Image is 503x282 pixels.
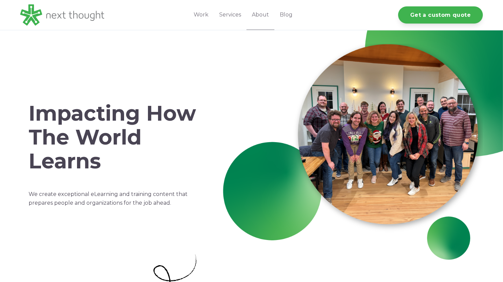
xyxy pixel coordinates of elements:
[220,44,483,263] img: NTGroup
[20,4,104,26] img: LG - NextThought Logo
[29,100,196,174] span: Impacting How The World Learns
[398,6,483,24] a: Get a custom quote
[29,191,188,206] span: We create exceptional eLearning and training content that prepares people and organizations for t...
